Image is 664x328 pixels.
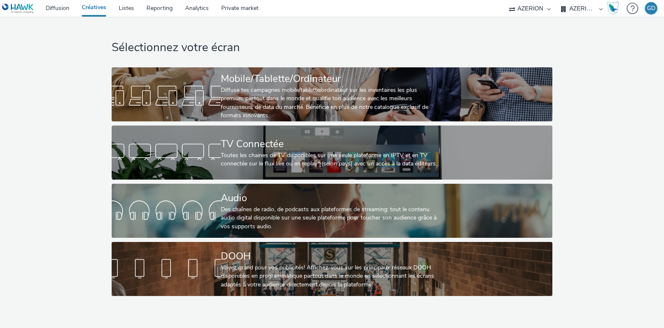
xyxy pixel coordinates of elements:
[221,72,439,86] div: Mobile/Tablette/Ordinateur
[112,40,552,56] h1: Sélectionnez votre écran
[647,2,655,15] div: GD
[112,242,552,296] a: DOOHVoyez grand pour vos publicités! Affichez-vous sur les principaux réseaux DOOH disponibles en...
[221,205,439,231] div: Des chaînes de radio, de podcasts aux plateformes de streaming: tout le contenu audio digital dis...
[221,249,439,264] div: DOOH
[221,264,439,289] div: Voyez grand pour vos publicités! Affichez-vous sur les principaux réseaux DOOH disponibles en pro...
[607,2,619,15] img: Hawk Academy
[112,126,552,180] a: TV ConnectéeToutes les chaines de TV disponibles sur une seule plateforme en IPTV et en TV connec...
[221,151,439,168] div: Toutes les chaines de TV disponibles sur une seule plateforme en IPTV et en TV connectée sur le f...
[607,2,622,15] a: Hawk Academy
[221,86,439,120] div: Diffuse tes campagnes mobile/tablette/ordinateur sur les inventaires les plus premium partout dan...
[112,67,552,121] a: Mobile/Tablette/OrdinateurDiffuse tes campagnes mobile/tablette/ordinateur sur les inventaires le...
[2,3,34,14] img: undefined Logo
[221,137,439,151] div: TV Connectée
[112,184,552,238] a: AudioDes chaînes de radio, de podcasts aux plateformes de streaming: tout le contenu audio digita...
[221,191,439,205] div: Audio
